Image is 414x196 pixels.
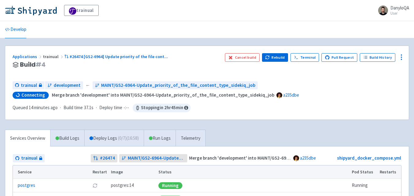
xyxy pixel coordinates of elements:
td: Running [350,179,378,192]
span: postgres:14 [111,182,134,189]
th: Status [157,165,350,179]
th: Service [13,165,90,179]
a: Terminal [291,53,319,62]
a: DanyloQA User [374,6,409,15]
a: Pull Request [321,53,357,62]
span: # 4 [36,60,46,69]
span: Stopping in 2 hr 45 min [133,104,191,112]
span: #26474 [GS2-6964] Update priority of the file cont ... [70,54,168,59]
a: a235dbe [300,155,316,161]
span: development [54,82,81,89]
span: Deploy time [99,104,122,111]
a: MAINT/GS2-6964-Update_priority_of_the_file_content_type_sidekiq_job [93,81,258,90]
a: shipyard_docker_compose.yml [337,155,401,161]
a: trainual [13,154,45,162]
a: Deploy Logs (0/7)(16:58) [84,130,144,147]
span: Connecting [21,92,45,98]
a: Services Overview [5,130,50,147]
img: Shipyard logo [5,6,57,15]
span: Queued [13,105,58,110]
div: · · [13,104,191,112]
span: ← [85,82,90,89]
span: -:-- [123,104,129,111]
a: Telemetry [176,130,205,147]
a: trainual [13,81,44,90]
a: Build Logs [51,130,84,147]
a: Applications [13,54,43,59]
button: Rebuild [262,53,288,62]
span: 37.1s [84,104,93,111]
a: postgres [18,182,35,189]
a: #26474 [91,154,117,162]
small: User [390,11,409,15]
span: Build time [63,104,83,111]
span: MAINT/GS2-6964-Update_priority_of_the_file_content_type_sidekiq_job [101,82,255,89]
th: Restart [90,165,109,179]
th: Image [109,165,157,179]
button: Cancel build [225,53,260,62]
a: a235dbe [283,92,299,98]
a: Build History [360,53,395,62]
a: development [45,81,83,90]
strong: # 26474 [100,155,115,162]
button: Restart pod [93,183,97,188]
th: Restarts [378,165,401,179]
span: DanyloQA [390,5,409,11]
span: MAINT/GS2-6964-Update_priority_of_the_file_content_type_sidekiq_job [128,155,185,162]
a: MAINT/GS2-6964-Update_priority_of_the_file_content_type_sidekiq_job [119,154,187,162]
span: trainual [21,82,37,89]
time: 14 minutes ago [29,105,58,110]
span: ( 0 / 7 ) (16:58) [118,135,139,142]
a: #26474 [GS2-6964] Update priority of the file cont... [64,54,169,59]
span: Build [20,61,46,68]
a: Run Logs [144,130,176,147]
div: Running [158,182,182,189]
span: trainual [21,155,37,162]
th: Pod Status [350,165,378,179]
a: Develop [5,21,26,38]
strong: Merge branch 'development' into MAINT/GS2-6964-Update_priority_of_the_file_content_type_sidekiq_job [189,155,412,161]
a: trainual [64,5,99,16]
strong: Merge branch 'development' into MAINT/GS2-6964-Update_priority_of_the_file_content_type_sidekiq_job [52,92,274,98]
span: trainual [43,54,64,59]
